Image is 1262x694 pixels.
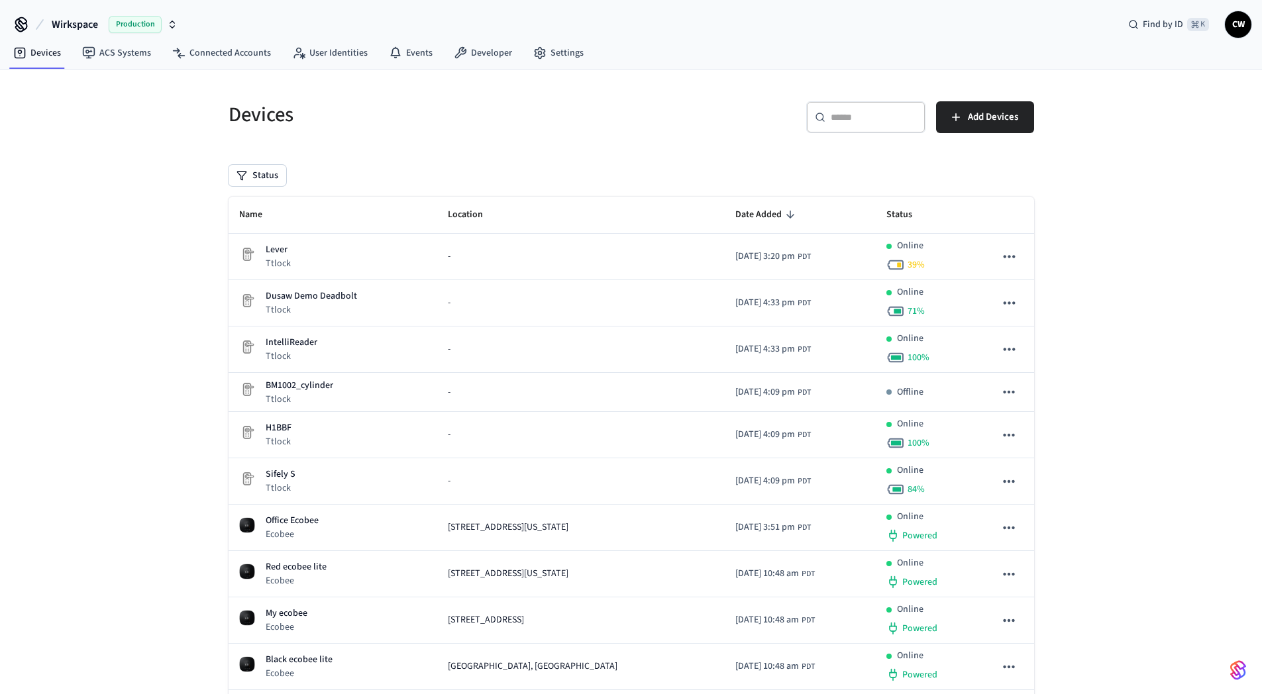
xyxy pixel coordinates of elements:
[897,417,923,431] p: Online
[266,667,333,680] p: Ecobee
[239,610,255,626] img: ecobee_lite_3
[908,258,925,272] span: 39 %
[239,246,255,262] img: Placeholder Lock Image
[735,385,811,399] div: America/Los_Angeles
[52,17,98,32] span: Wirkspace
[735,205,799,225] span: Date Added
[109,16,162,33] span: Production
[798,387,811,399] span: PDT
[266,620,307,634] p: Ecobee
[378,41,443,65] a: Events
[239,424,255,440] img: Placeholder Lock Image
[735,250,795,264] span: [DATE] 3:20 pm
[1226,13,1250,36] span: CW
[239,471,255,487] img: Placeholder Lock Image
[229,101,623,128] h5: Devices
[448,250,450,264] span: -
[735,613,799,627] span: [DATE] 10:48 am
[448,613,524,627] span: [STREET_ADDRESS]
[239,339,255,355] img: Placeholder Lock Image
[229,165,286,186] button: Status
[798,297,811,309] span: PDT
[886,205,929,225] span: Status
[735,613,815,627] div: America/Los_Angeles
[72,41,162,65] a: ACS Systems
[448,342,450,356] span: -
[798,475,811,487] span: PDT
[902,529,937,542] span: Powered
[1225,11,1251,38] button: CW
[266,289,357,303] p: Dusaw Demo Deadbolt
[523,41,594,65] a: Settings
[802,615,815,626] span: PDT
[897,649,923,663] p: Online
[798,251,811,263] span: PDT
[239,656,255,672] img: ecobee_lite_3
[908,483,925,496] span: 84 %
[735,474,811,488] div: America/Los_Angeles
[902,668,937,681] span: Powered
[735,342,811,356] div: America/Los_Angeles
[448,205,500,225] span: Location
[448,474,450,488] span: -
[897,239,923,253] p: Online
[266,574,327,587] p: Ecobee
[908,351,929,364] span: 100 %
[266,435,291,448] p: Ttlock
[735,296,811,310] div: America/Los_Angeles
[266,421,291,435] p: H1BBF
[266,243,291,257] p: Lever
[1187,18,1209,31] span: ⌘ K
[266,514,319,528] p: Office Ecobee
[798,344,811,356] span: PDT
[897,332,923,346] p: Online
[239,293,255,309] img: Placeholder Lock Image
[448,520,568,534] span: [STREET_ADDRESS][US_STATE]
[897,464,923,477] p: Online
[735,520,811,534] div: America/Los_Angeles
[735,660,799,673] span: [DATE] 10:48 am
[266,607,307,620] p: My ecobee
[266,336,317,350] p: IntelliReader
[266,560,327,574] p: Red ecobee lite
[902,622,937,635] span: Powered
[239,564,255,579] img: ecobee_lite_3
[239,381,255,397] img: Placeholder Lock Image
[897,556,923,570] p: Online
[735,520,795,534] span: [DATE] 3:51 pm
[802,661,815,673] span: PDT
[908,436,929,450] span: 100 %
[936,101,1034,133] button: Add Devices
[448,385,450,399] span: -
[735,250,811,264] div: America/Los_Angeles
[239,205,280,225] span: Name
[897,385,923,399] p: Offline
[162,41,282,65] a: Connected Accounts
[266,303,357,317] p: Ttlock
[735,474,795,488] span: [DATE] 4:09 pm
[448,660,617,673] span: [GEOGRAPHIC_DATA], [GEOGRAPHIC_DATA]
[266,257,291,270] p: Ttlock
[902,575,937,589] span: Powered
[239,517,255,533] img: ecobee_lite_3
[266,653,333,667] p: Black ecobee lite
[266,468,295,481] p: Sifely S
[3,41,72,65] a: Devices
[802,568,815,580] span: PDT
[798,429,811,441] span: PDT
[448,428,450,442] span: -
[897,285,923,299] p: Online
[735,660,815,673] div: America/Los_Angeles
[735,567,815,581] div: America/Los_Angeles
[735,385,795,399] span: [DATE] 4:09 pm
[1143,18,1183,31] span: Find by ID
[897,603,923,617] p: Online
[735,567,799,581] span: [DATE] 10:48 am
[897,510,923,524] p: Online
[735,428,795,442] span: [DATE] 4:09 pm
[968,109,1018,126] span: Add Devices
[266,528,319,541] p: Ecobee
[1118,13,1220,36] div: Find by ID⌘ K
[448,296,450,310] span: -
[448,567,568,581] span: [STREET_ADDRESS][US_STATE]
